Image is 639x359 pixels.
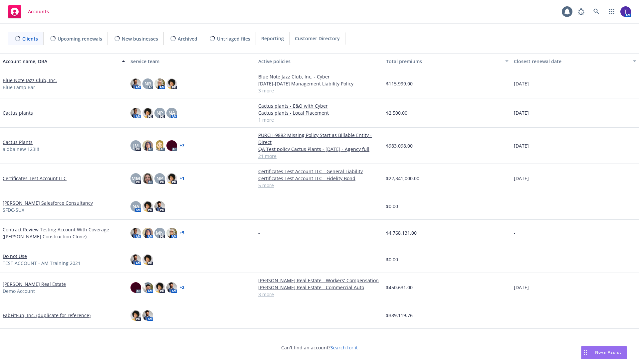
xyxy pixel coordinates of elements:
[142,140,153,151] img: photo
[256,53,383,69] button: Active policies
[28,9,49,14] span: Accounts
[130,58,253,65] div: Service team
[3,206,24,213] span: SFDC-SUX
[3,288,35,295] span: Demo Account
[142,108,153,118] img: photo
[166,228,177,238] img: photo
[3,312,91,319] a: FabFitFun, Inc. (duplicate for reference)
[258,58,381,65] div: Active policies
[514,175,529,182] span: [DATE]
[154,140,165,151] img: photo
[3,281,66,288] a: [PERSON_NAME] Real Estate
[180,231,184,235] a: + 5
[514,142,529,149] span: [DATE]
[131,175,140,182] span: MM
[258,277,381,284] a: [PERSON_NAME] Real Estate - Workers' Compensation
[217,35,250,42] span: Untriaged files
[511,53,639,69] button: Closest renewal date
[130,108,141,118] img: photo
[3,226,125,240] a: Contract Review Testing Account With Coverage ([PERSON_NAME] Construction Clone)
[3,199,93,206] a: [PERSON_NAME] Salesforce Consultancy
[130,310,141,321] img: photo
[142,254,153,265] img: photo
[386,109,407,116] span: $2,500.00
[130,254,141,265] img: photo
[620,6,631,17] img: photo
[3,146,39,153] span: a dba new 123!!!
[258,284,381,291] a: [PERSON_NAME] Real Estate - Commercial Auto
[514,80,529,87] span: [DATE]
[3,58,118,65] div: Account name, DBA
[130,228,141,238] img: photo
[3,109,33,116] a: Cactus plants
[258,312,260,319] span: -
[58,35,102,42] span: Upcoming renewals
[386,203,398,210] span: $0.00
[258,153,381,160] a: 21 more
[386,284,413,291] span: $450,631.00
[154,78,165,89] img: photo
[180,177,184,180] a: + 1
[166,173,177,184] img: photo
[22,35,38,42] span: Clients
[386,142,413,149] span: $983,098.00
[581,346,590,359] div: Drag to move
[178,35,197,42] span: Archived
[514,203,516,210] span: -
[258,132,381,146] a: PURCH-9882 Missing Policy Start as Billable Entity - Direct
[514,58,629,65] div: Closest renewal date
[258,80,381,87] a: [DATE]-[DATE] Management Liability Policy
[258,175,381,182] a: Certificates Test Account LLC - Fidelity Bond
[258,102,381,109] a: Cactus plants - E&O with Cyber
[386,312,413,319] span: $389,119.76
[574,5,588,18] a: Report a Bug
[330,344,358,351] a: Search for it
[258,73,381,80] a: Blue Note Jazz Club, Inc. - Cyber
[258,87,381,94] a: 3 more
[258,256,260,263] span: -
[514,284,529,291] span: [DATE]
[154,201,165,212] img: photo
[168,109,175,116] span: NA
[142,173,153,184] img: photo
[514,256,516,263] span: -
[295,35,340,42] span: Customer Directory
[258,229,260,236] span: -
[258,116,381,123] a: 1 more
[261,35,284,42] span: Reporting
[166,282,177,293] img: photo
[383,53,511,69] button: Total premiums
[180,286,184,290] a: + 2
[142,228,153,238] img: photo
[514,109,529,116] span: [DATE]
[132,203,139,210] span: NA
[258,109,381,116] a: Cactus plants - Local Placement
[386,175,419,182] span: $22,341,000.00
[386,58,501,65] div: Total premiums
[386,80,413,87] span: $115,999.00
[142,282,153,293] img: photo
[156,175,163,182] span: NP
[605,5,618,18] a: Switch app
[130,78,141,89] img: photo
[3,139,33,146] a: Cactus Plants
[142,310,153,321] img: photo
[386,256,398,263] span: $0.00
[3,260,81,267] span: TEST ACCOUNT - AM Training 2021
[133,142,139,149] span: JM
[595,349,621,355] span: Nova Assist
[590,5,603,18] a: Search
[144,80,151,87] span: NR
[258,203,260,210] span: -
[386,229,417,236] span: $4,768,131.00
[514,229,516,236] span: -
[3,84,35,91] span: Blue Lamp Bar
[3,253,27,260] a: Do not Use
[281,344,358,351] span: Can't find an account?
[154,282,165,293] img: photo
[3,175,67,182] a: Certificates Test Account LLC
